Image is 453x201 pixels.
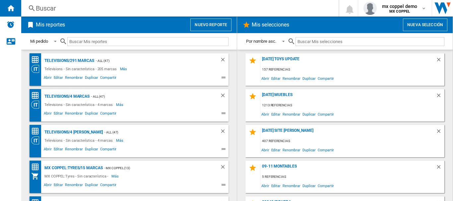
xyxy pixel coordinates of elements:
[220,57,228,65] div: Borrar
[84,75,99,82] span: Duplicar
[389,9,410,14] b: MX COPPEL
[64,146,84,154] span: Renombrar
[220,128,228,136] div: Borrar
[99,75,117,82] span: Compartir
[53,182,64,190] span: Editar
[295,37,444,46] input: Buscar Mis selecciones
[64,110,84,118] span: Renombrar
[43,101,116,109] div: Televisions - Sin característica - 4 marcas
[301,181,317,190] span: Duplicar
[250,19,291,31] h2: Mis selecciones
[103,128,207,136] div: - ALL (47)
[260,66,444,74] div: 157 referencias
[317,110,335,119] span: Compartir
[260,173,444,181] div: 5 referencias
[301,74,317,83] span: Duplicar
[31,136,43,144] div: Visión Categoría
[84,110,99,118] span: Duplicar
[270,181,282,190] span: Editar
[43,164,103,172] div: MX COPPEL:Tyres/15 marcas
[99,110,117,118] span: Compartir
[31,127,43,135] div: Matriz de precios
[31,172,43,180] div: Mi colección
[43,128,103,136] div: Televisions/4 [PERSON_NAME]
[260,128,436,137] div: [DATE] site [PERSON_NAME]
[190,19,231,31] button: Nuevo reporte
[84,182,99,190] span: Duplicar
[270,74,282,83] span: Editar
[301,110,317,119] span: Duplicar
[317,145,335,154] span: Compartir
[53,75,64,82] span: Editar
[43,182,53,190] span: Abrir
[84,146,99,154] span: Duplicar
[246,39,276,44] div: Por nombre asc.
[43,92,90,101] div: Televisions/4 marcas
[43,146,53,154] span: Abrir
[31,56,43,64] div: Matriz de precios
[282,181,301,190] span: Renombrar
[260,74,270,83] span: Abrir
[116,101,124,109] span: Más
[403,19,447,31] button: Nueva selección
[43,57,94,65] div: Televisions/291 marcas
[30,39,48,44] div: Mi pedido
[260,92,436,101] div: [DATE] MUEBLES
[36,4,321,13] div: Buscar
[220,92,228,101] div: Borrar
[99,146,117,154] span: Compartir
[301,145,317,154] span: Duplicar
[260,101,444,110] div: 1213 referencias
[282,110,301,119] span: Renombrar
[260,181,270,190] span: Abrir
[436,92,444,101] div: Borrar
[43,136,116,144] div: Televisions - Sin característica - 4 marcas
[31,163,43,171] div: Matriz de precios
[260,145,270,154] span: Abrir
[90,92,207,101] div: - ALL (47)
[436,128,444,137] div: Borrar
[282,145,301,154] span: Renombrar
[282,74,301,83] span: Renombrar
[94,57,207,65] div: - ALL (47)
[317,74,335,83] span: Compartir
[7,21,15,28] img: alerts-logo.svg
[260,164,436,173] div: 09-11 MONTABLES
[260,137,444,145] div: 407 referencias
[436,57,444,66] div: Borrar
[64,75,84,82] span: Renombrar
[53,146,64,154] span: Editar
[270,110,282,119] span: Editar
[260,57,436,66] div: [DATE] toys update
[103,164,207,172] div: - MX COPPEL (13)
[43,172,111,180] div: MX COPPEL:Tyres - Sin característica -
[64,182,84,190] span: Renombrar
[31,101,43,109] div: Visión Categoría
[260,110,270,119] span: Abrir
[43,110,53,118] span: Abrir
[270,145,282,154] span: Editar
[116,136,124,144] span: Más
[31,91,43,100] div: Matriz de precios
[363,2,377,15] img: profile.jpg
[67,37,228,46] input: Buscar Mis reportes
[99,182,117,190] span: Compartir
[436,164,444,173] div: Borrar
[382,3,417,10] span: mx coppel demo
[43,75,53,82] span: Abrir
[53,110,64,118] span: Editar
[31,65,43,73] div: Visión Categoría
[43,65,120,73] div: Televisions - Sin característica - 205 marcas
[317,181,335,190] span: Compartir
[220,164,228,172] div: Borrar
[111,172,120,180] span: Más
[34,19,66,31] h2: Mis reportes
[120,65,128,73] span: Más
